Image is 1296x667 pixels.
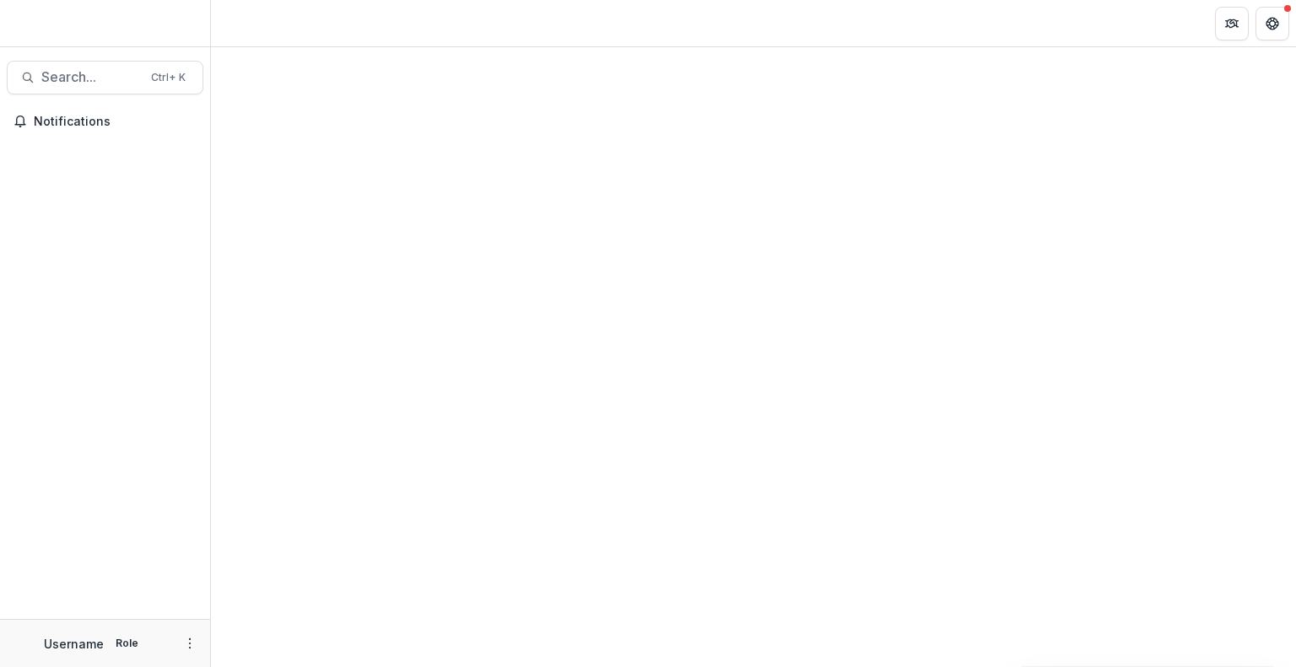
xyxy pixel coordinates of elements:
button: Get Help [1255,7,1289,40]
span: Search... [41,69,141,85]
p: Username [44,635,104,653]
button: More [180,633,200,654]
p: Role [111,636,143,651]
button: Notifications [7,108,203,135]
div: Ctrl + K [148,68,189,87]
span: Notifications [34,115,197,129]
button: Partners [1215,7,1249,40]
nav: breadcrumb [218,11,289,35]
button: Search... [7,61,203,94]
